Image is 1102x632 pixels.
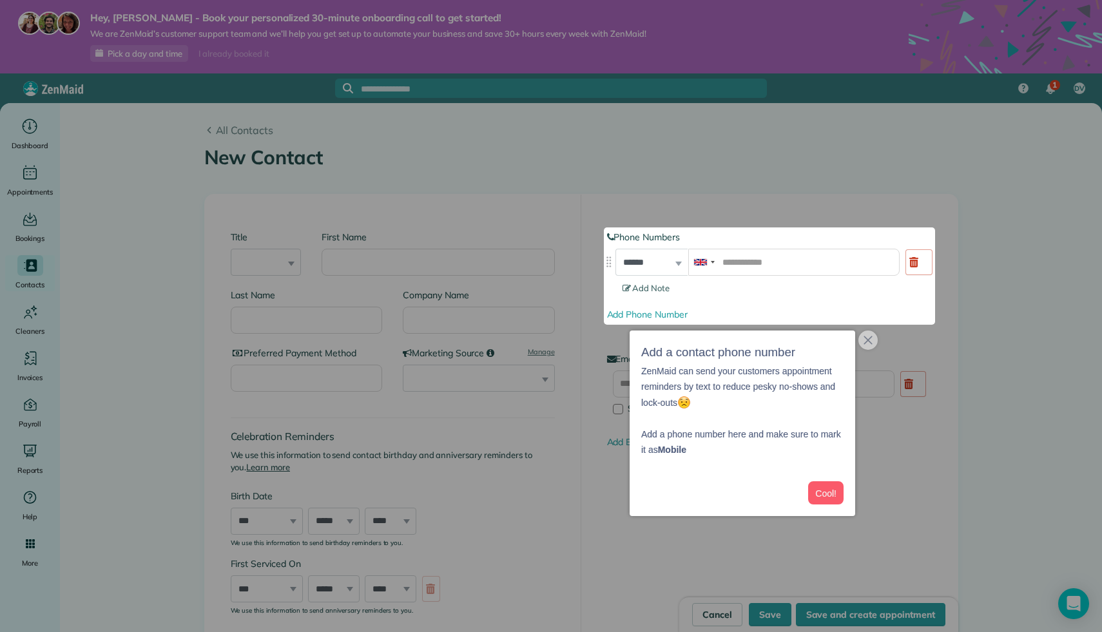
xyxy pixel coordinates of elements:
a: Add Phone Number [607,309,688,320]
label: Phone Numbers [607,231,932,244]
span: Add Note [623,283,670,293]
p: ZenMaid can send your customers appointment reminders by text to reduce pesky no-shows and lock-outs [641,363,844,411]
button: close, [858,330,878,350]
button: Cool! [808,481,844,505]
p: Add a phone number here and make sure to mark it as [641,410,844,458]
strong: Mobile [658,445,686,455]
img: drag_indicator-119b368615184ecde3eda3c64c821f6cf29d3e2b97b89ee44bc31753036683e5.png [602,255,615,269]
div: United Kingdom: +44 [689,249,719,275]
img: :worried: [677,396,691,409]
h3: Add a contact phone number [641,342,844,363]
div: Add a contact phone numberZenMaid can send your customers appointment reminders by text to reduce... [630,330,855,516]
